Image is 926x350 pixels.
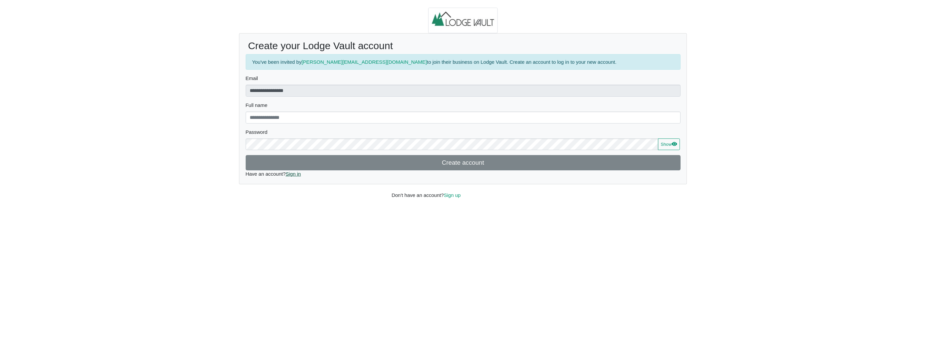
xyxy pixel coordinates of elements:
div: You've been invited by to join their business on Lodge Vault. Create an account to log in to your... [246,54,681,70]
h2: Create your Lodge Vault account [248,40,678,52]
a: [PERSON_NAME][EMAIL_ADDRESS][DOMAIN_NAME] [301,59,427,65]
button: Showeye fill [658,138,680,150]
div: Have an account? [239,34,687,184]
label: Full name [246,102,681,109]
label: Email [246,75,681,82]
label: Password [246,129,681,136]
a: Sign in [286,171,301,177]
a: Sign up [444,192,461,198]
div: Don't have an account? [387,184,540,199]
button: Create account [246,155,681,170]
svg: eye fill [672,141,677,146]
img: logo.2b93711c.jpg [428,8,498,34]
